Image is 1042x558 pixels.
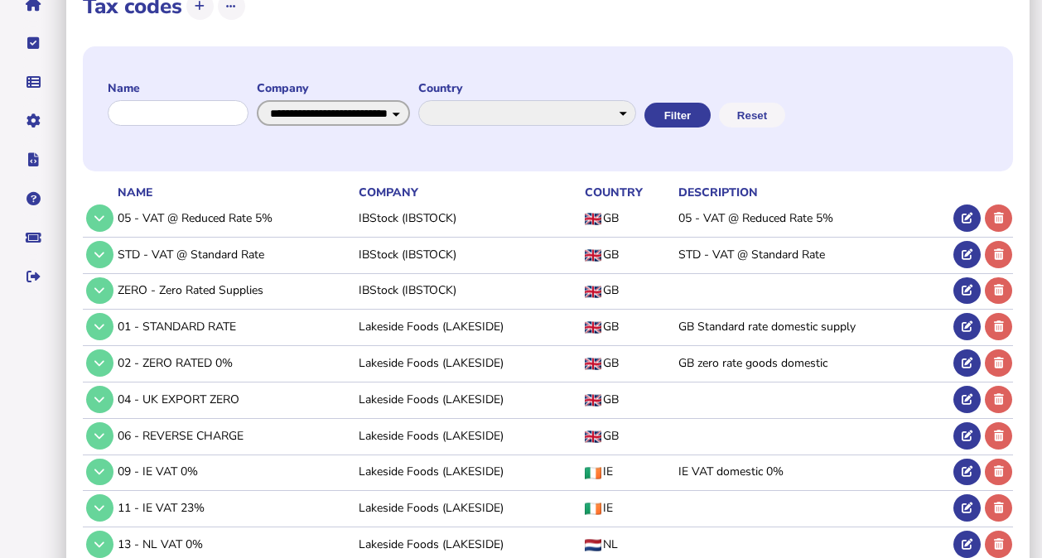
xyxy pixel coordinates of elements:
td: 02 - ZERO RATED 0% [114,346,355,380]
button: Raise a support ticket [16,220,51,255]
td: 09 - IE VAT 0% [114,455,355,488]
button: Edit tax code [953,531,981,558]
td: IBStock (IBSTOCK) [355,201,581,235]
i: Data manager [27,82,41,83]
button: Delete tax code [985,241,1012,268]
div: IE [585,464,675,479]
button: Edit tax code [953,386,981,413]
th: Name [114,184,355,201]
div: GB [585,210,675,226]
div: GB [585,355,675,371]
img: GB flag [585,431,601,443]
button: Delete tax code [985,494,1012,522]
td: 11 - IE VAT 23% [114,491,355,525]
td: STD - VAT @ Standard Rate [114,237,355,271]
td: IE VAT domestic 0% [675,455,950,488]
td: 01 - STANDARD RATE [114,310,355,344]
td: Lakeside Foods (LAKESIDE) [355,455,581,488]
td: Lakeside Foods (LAKESIDE) [355,382,581,416]
button: Edit tax code [953,313,981,340]
button: Tax code details [86,422,113,450]
div: GB [585,392,675,407]
button: Delete tax code [985,531,1012,558]
button: Data manager [16,65,51,99]
div: GB [585,428,675,444]
td: Lakeside Foods (LAKESIDE) [355,346,581,380]
label: Company [257,80,410,96]
button: Tax code details [86,494,113,522]
img: GB flag [585,358,601,370]
img: NL flag [585,539,601,551]
button: Delete tax code [985,386,1012,413]
button: Developer hub links [16,142,51,177]
button: Delete tax code [985,349,1012,377]
img: GB flag [585,394,601,406]
td: IBStock (IBSTOCK) [355,273,581,307]
div: Country [585,185,675,200]
button: Delete tax code [985,459,1012,486]
button: Reset [719,103,785,127]
button: Delete tax code [985,204,1012,232]
td: Lakeside Foods (LAKESIDE) [355,310,581,344]
button: Delete tax code [985,313,1012,340]
td: Lakeside Foods (LAKESIDE) [355,491,581,525]
button: Tasks [16,26,51,60]
button: Filter [644,103,711,127]
td: ZERO - Zero Rated Supplies [114,273,355,307]
div: IE [585,500,675,516]
button: Tax code details [86,204,113,232]
th: Description [675,184,950,201]
img: GB flag [585,249,601,262]
button: Tax code details [86,386,113,413]
img: GB flag [585,286,601,298]
td: Lakeside Foods (LAKESIDE) [355,418,581,452]
button: Edit tax code [953,459,981,486]
div: GB [585,319,675,334]
button: Edit tax code [953,277,981,305]
button: Edit tax code [953,349,981,377]
div: GB [585,247,675,262]
button: Edit tax code [953,422,981,450]
button: Sign out [16,259,51,294]
button: Tax code details [86,241,113,268]
th: Company [355,184,581,201]
button: Tax code details [86,459,113,486]
button: Edit tax code [953,241,981,268]
td: 05 - VAT @ Reduced Rate 5% [675,201,950,235]
button: Delete tax code [985,277,1012,305]
div: NL [585,536,675,552]
img: IE flag [585,503,601,515]
td: GB Standard rate domestic supply [675,310,950,344]
img: IE flag [585,467,601,479]
td: 06 - REVERSE CHARGE [114,418,355,452]
button: Help pages [16,181,51,216]
label: Country [418,80,636,96]
button: Tax code details [86,349,113,377]
button: Edit tax code [953,494,981,522]
td: 04 - UK EXPORT ZERO [114,382,355,416]
div: GB [585,282,675,298]
td: STD - VAT @ Standard Rate [675,237,950,271]
button: Delete tax code [985,422,1012,450]
button: Tax code details [86,277,113,305]
td: 05 - VAT @ Reduced Rate 5% [114,201,355,235]
button: Edit tax code [953,204,981,232]
img: GB flag [585,321,601,334]
td: GB zero rate goods domestic [675,346,950,380]
img: GB flag [585,213,601,225]
label: Name [108,80,248,96]
td: IBStock (IBSTOCK) [355,237,581,271]
button: Tax code details [86,531,113,558]
button: Manage settings [16,103,51,138]
button: Tax code details [86,313,113,340]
